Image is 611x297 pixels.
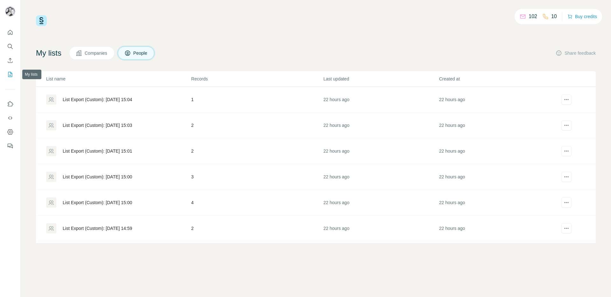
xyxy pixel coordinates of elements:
[85,50,108,56] span: Companies
[5,55,15,66] button: Enrich CSV
[323,87,439,113] td: 22 hours ago
[561,197,572,208] button: actions
[63,199,132,206] div: List Export (Custom): [DATE] 15:00
[191,76,323,82] p: Records
[551,13,557,20] p: 10
[439,87,554,113] td: 22 hours ago
[191,138,323,164] td: 2
[191,113,323,138] td: 2
[561,223,572,233] button: actions
[439,164,554,190] td: 22 hours ago
[561,146,572,156] button: actions
[191,216,323,241] td: 2
[323,216,439,241] td: 22 hours ago
[567,12,597,21] button: Buy credits
[5,69,15,80] button: My lists
[439,216,554,241] td: 22 hours ago
[323,241,439,267] td: 22 hours ago
[529,13,537,20] p: 102
[439,241,554,267] td: 22 hours ago
[323,190,439,216] td: 22 hours ago
[439,76,554,82] p: Created at
[5,126,15,138] button: Dashboard
[36,15,47,26] img: Surfe Logo
[63,174,132,180] div: List Export (Custom): [DATE] 15:00
[133,50,148,56] span: People
[323,138,439,164] td: 22 hours ago
[5,41,15,52] button: Search
[556,50,596,56] button: Share feedback
[191,190,323,216] td: 4
[36,48,61,58] h4: My lists
[5,6,15,17] img: Avatar
[5,98,15,110] button: Use Surfe on LinkedIn
[63,122,132,128] div: List Export (Custom): [DATE] 15:03
[191,164,323,190] td: 3
[63,225,132,231] div: List Export (Custom): [DATE] 14:59
[191,87,323,113] td: 1
[323,76,438,82] p: Last updated
[439,113,554,138] td: 22 hours ago
[323,164,439,190] td: 22 hours ago
[5,140,15,152] button: Feedback
[561,120,572,130] button: actions
[63,96,132,103] div: List Export (Custom): [DATE] 15:04
[439,138,554,164] td: 22 hours ago
[191,241,323,267] td: 1
[561,94,572,105] button: actions
[5,27,15,38] button: Quick start
[46,76,191,82] p: List name
[439,190,554,216] td: 22 hours ago
[323,113,439,138] td: 22 hours ago
[561,172,572,182] button: actions
[5,112,15,124] button: Use Surfe API
[63,148,132,154] div: List Export (Custom): [DATE] 15:01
